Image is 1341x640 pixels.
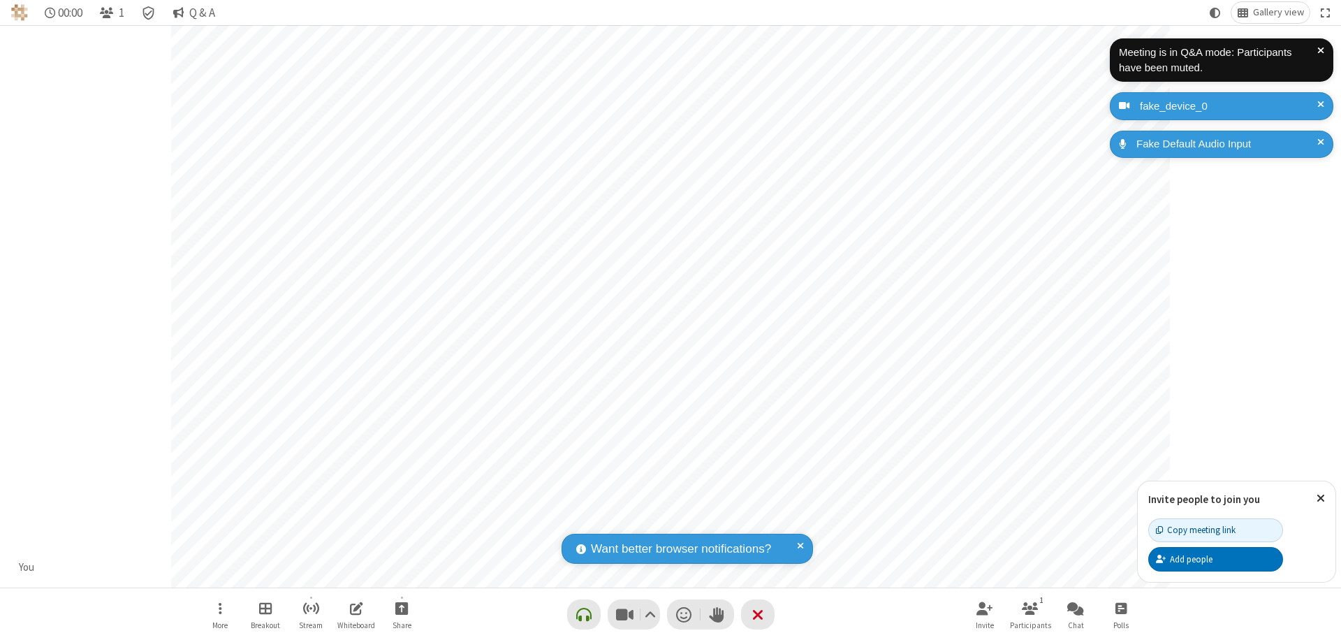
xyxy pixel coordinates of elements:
button: End or leave meeting [741,599,775,630]
button: Open poll [1100,595,1142,634]
button: Video setting [640,599,659,630]
button: Fullscreen [1315,2,1336,23]
span: 1 [119,6,124,20]
button: Raise hand [701,599,734,630]
div: Fake Default Audio Input [1131,136,1323,152]
img: QA Selenium DO NOT DELETE OR CHANGE [11,4,28,21]
button: Invite participants (⌘+Shift+I) [964,595,1006,634]
div: Meeting details Encryption enabled [135,2,162,23]
div: fake_device_0 [1135,99,1323,115]
span: Breakout [251,621,280,630]
span: Chat [1068,621,1084,630]
span: Invite [976,621,994,630]
span: Want better browser notifications? [591,540,771,558]
button: Copy meeting link [1148,518,1283,542]
span: Gallery view [1253,7,1304,18]
span: 00:00 [58,6,82,20]
button: Close popover [1306,481,1335,516]
button: Open shared whiteboard [335,595,377,634]
button: Using system theme [1204,2,1226,23]
span: Q & A [189,6,215,20]
button: Change layout [1231,2,1310,23]
span: Polls [1113,621,1129,630]
span: Whiteboard [337,621,375,630]
button: Open menu [199,595,241,634]
span: Stream [299,621,323,630]
button: Start streaming [290,595,332,634]
div: 1 [1036,594,1048,606]
button: Q & A [167,2,221,23]
button: Manage Breakout Rooms [244,595,286,634]
button: Open chat [1055,595,1097,634]
button: Start sharing [381,595,423,634]
span: Participants [1010,621,1051,630]
div: You [14,560,40,576]
span: More [212,621,228,630]
div: Timer [39,2,89,23]
button: Open participant list [1009,595,1051,634]
button: Open participant list [94,2,130,23]
button: Add people [1148,547,1283,571]
div: Copy meeting link [1156,523,1236,537]
span: Share [393,621,411,630]
button: Connect your audio [567,599,601,630]
label: Invite people to join you [1148,493,1260,506]
button: Send a reaction [667,599,701,630]
button: Stop video (⌘+Shift+V) [608,599,660,630]
div: Meeting is in Q&A mode: Participants have been muted. [1119,45,1317,76]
